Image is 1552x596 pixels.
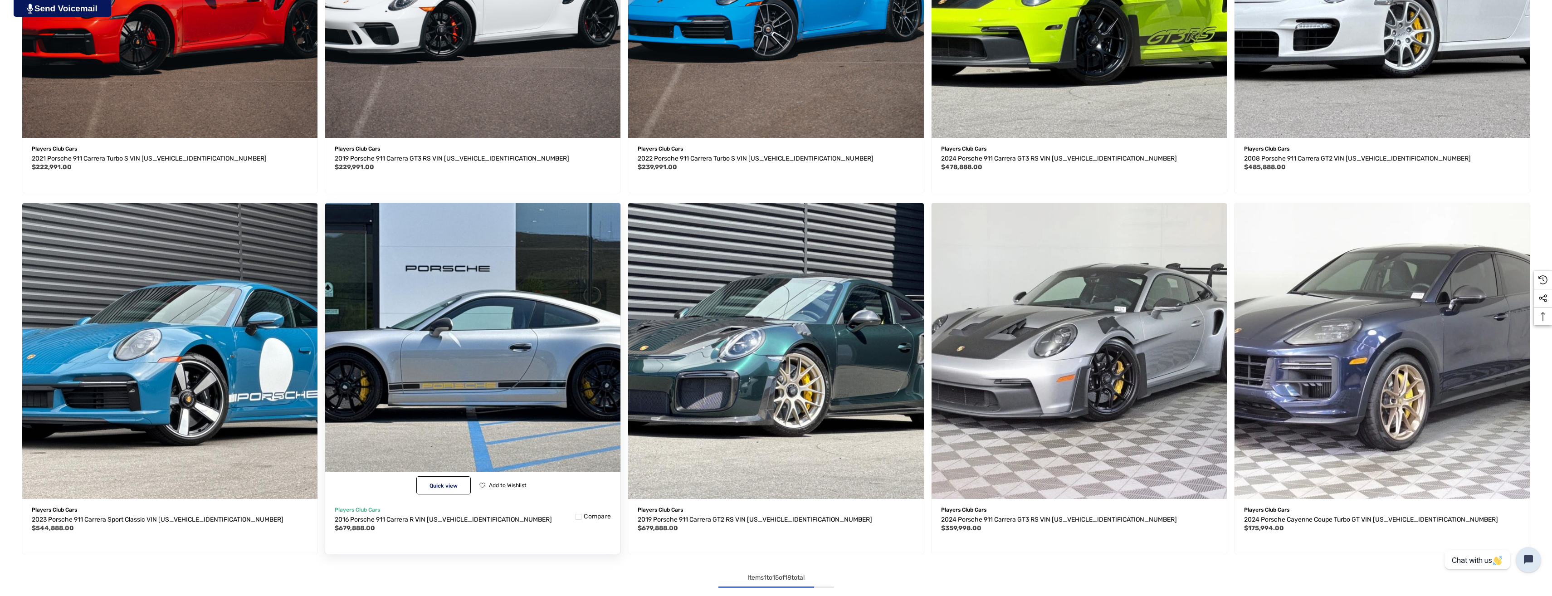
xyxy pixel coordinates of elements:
span: $679,888.00 [335,524,375,532]
span: 2019 Porsche 911 Carrera GT2 RS VIN [US_VEHICLE_IDENTIFICATION_NUMBER] [638,516,872,523]
svg: Recently Viewed [1538,275,1547,284]
span: 18 [785,574,791,581]
span: 1 [764,574,766,581]
span: 2023 Porsche 911 Carrera Sport Classic VIN [US_VEHICLE_IDENTIFICATION_NUMBER] [32,516,283,523]
svg: Top [1534,312,1552,321]
a: 2019 Porsche 911 Carrera GT2 RS VIN WP0AE2A98KS155143,$679,888.00 [628,203,923,498]
a: 2008 Porsche 911 Carrera GT2 VIN WP0AD29958S796296,$485,888.00 [1244,153,1520,164]
a: 2024 Porsche 911 Carrera GT3 RS VIN WP0AF2A94RS273634,$478,888.00 [941,153,1217,164]
span: $679,888.00 [638,524,678,532]
a: 2024 Porsche 911 Carrera GT3 RS VIN WP0AF2A91RS272120,$359,998.00 [932,203,1227,498]
a: 2021 Porsche 911 Carrera Turbo S VIN WP0AD2A95MS257215,$222,991.00 [32,153,308,164]
span: 2021 Porsche 911 Carrera Turbo S VIN [US_VEHICLE_IDENTIFICATION_NUMBER] [32,155,267,162]
span: 2024 Porsche 911 Carrera GT3 RS VIN [US_VEHICLE_IDENTIFICATION_NUMBER] [941,155,1177,162]
a: 2024 Porsche Cayenne Coupe Turbo GT VIN WP1BK2AY7RDA72563,$175,994.00 [1235,203,1530,498]
span: $359,998.00 [941,524,981,532]
a: 2024 Porsche Cayenne Coupe Turbo GT VIN WP1BK2AY7RDA72563,$175,994.00 [1244,514,1520,525]
img: 2024 Porsche 911 Carrera GT3 RS VIN WP0AF2A91RS272120 [932,203,1227,498]
span: $222,991.00 [32,163,72,171]
span: $544,888.00 [32,524,74,532]
span: 2019 Porsche 911 Carrera GT3 RS VIN [US_VEHICLE_IDENTIFICATION_NUMBER] [335,155,569,162]
span: 2008 Porsche 911 Carrera GT2 VIN [US_VEHICLE_IDENTIFICATION_NUMBER] [1244,155,1471,162]
span: $229,991.00 [335,163,374,171]
p: Players Club Cars [335,504,611,516]
span: Compare [584,513,611,521]
span: Add to Wishlist [489,482,527,489]
p: Players Club Cars [638,504,914,516]
p: Players Club Cars [1244,504,1520,516]
span: 2016 Porsche 911 Carrera R VIN [US_VEHICLE_IDENTIFICATION_NUMBER] [335,516,552,523]
p: Players Club Cars [335,143,611,155]
a: 2024 Porsche 911 Carrera GT3 RS VIN WP0AF2A91RS272120,$359,998.00 [941,514,1217,525]
p: Players Club Cars [32,504,308,516]
span: Quick view [429,483,458,489]
div: Items to of total [18,572,1534,583]
img: For Sale 2024 Porsche Cayenne Coupe Turbo GT VIN WP1BK2AY7RDA72563 [1235,203,1530,498]
img: 2023 Porsche 911 Carrera Sport Classic VIN WP0AG2A95PS252110 [22,203,317,498]
p: Players Club Cars [941,143,1217,155]
a: 2016 Porsche 911 Carrera R VIN WP0AF2A92GS195318,$679,888.00 [335,514,611,525]
span: $485,888.00 [1244,163,1286,171]
p: Players Club Cars [1244,143,1520,155]
a: 2023 Porsche 911 Carrera Sport Classic VIN WP0AG2A95PS252110,$544,888.00 [22,203,317,498]
span: 15 [772,574,779,581]
img: For Sale 2019 Porsche 911 Carrera GT2 RS VIN WP0AE2A98KS155143 [628,203,923,498]
a: 2019 Porsche 911 Carrera GT2 RS VIN WP0AE2A98KS155143,$679,888.00 [638,514,914,525]
a: 2023 Porsche 911 Carrera Sport Classic VIN WP0AG2A95PS252110,$544,888.00 [32,514,308,525]
p: Players Club Cars [32,143,308,155]
span: $239,991.00 [638,163,677,171]
a: 2022 Porsche 911 Carrera Turbo S VIN WP0AD2A99NS254190,$239,991.00 [638,153,914,164]
button: Quick View [416,476,471,494]
svg: Social Media [1538,294,1547,303]
a: 2016 Porsche 911 Carrera R VIN WP0AF2A92GS195318,$679,888.00 [325,203,620,498]
p: Players Club Cars [941,504,1217,516]
span: $175,994.00 [1244,524,1284,532]
a: 2019 Porsche 911 Carrera GT3 RS VIN WP0AF2A92KS164899,$229,991.00 [335,153,611,164]
img: PjwhLS0gR2VuZXJhdG9yOiBHcmF2aXQuaW8gLS0+PHN2ZyB4bWxucz0iaHR0cDovL3d3dy53My5vcmcvMjAwMC9zdmciIHhtb... [27,4,33,14]
p: Players Club Cars [638,143,914,155]
img: For Sale 2016 Porsche 911 Carrera R VIN WP0AF2A92GS195318 [310,189,635,514]
span: $478,888.00 [941,163,982,171]
button: Wishlist [476,476,530,494]
span: 2022 Porsche 911 Carrera Turbo S VIN [US_VEHICLE_IDENTIFICATION_NUMBER] [638,155,874,162]
span: 2024 Porsche 911 Carrera GT3 RS VIN [US_VEHICLE_IDENTIFICATION_NUMBER] [941,516,1177,523]
span: 2024 Porsche Cayenne Coupe Turbo GT VIN [US_VEHICLE_IDENTIFICATION_NUMBER] [1244,516,1498,523]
